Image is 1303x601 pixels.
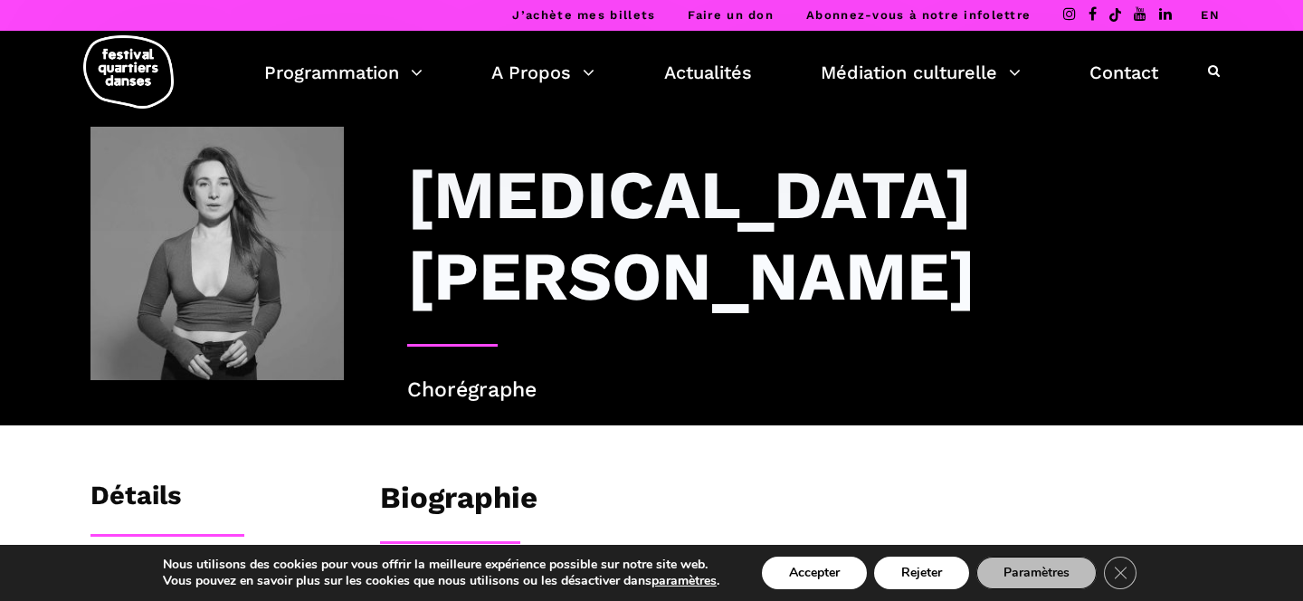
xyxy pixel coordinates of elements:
img: Kyra Jean Green [90,127,344,380]
a: A Propos [491,57,594,88]
button: Accepter [762,557,867,589]
a: Faire un don [688,8,774,22]
button: Close GDPR Cookie Banner [1104,557,1137,589]
img: logo-fqd-med [83,35,174,109]
p: Nous utilisons des cookies pour vous offrir la meilleure expérience possible sur notre site web. [163,557,719,573]
h3: Détails [90,480,181,525]
h3: Biographie [380,480,537,525]
a: J’achète mes billets [512,8,655,22]
a: Contact [1089,57,1158,88]
button: Paramètres [976,557,1097,589]
p: Chorégraphe [407,374,1213,407]
h3: [MEDICAL_DATA][PERSON_NAME] [407,154,1213,317]
a: Abonnez-vous à notre infolettre [806,8,1031,22]
button: paramètres [651,573,717,589]
a: EN [1201,8,1220,22]
a: Médiation culturelle [821,57,1021,88]
a: Actualités [664,57,752,88]
p: Vous pouvez en savoir plus sur les cookies que nous utilisons ou les désactiver dans . [163,573,719,589]
a: Programmation [264,57,423,88]
button: Rejeter [874,557,969,589]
